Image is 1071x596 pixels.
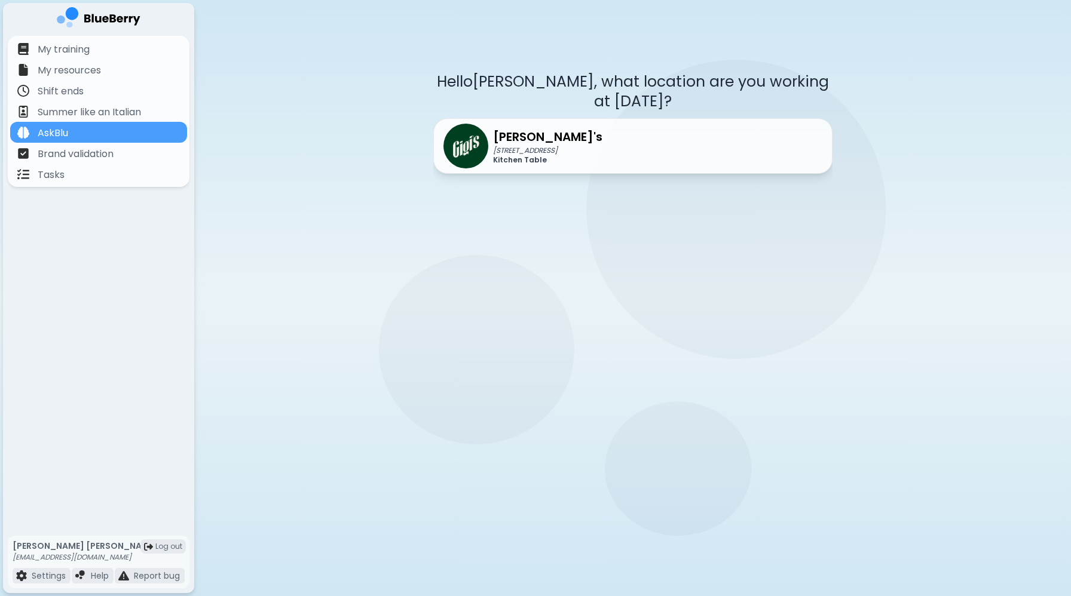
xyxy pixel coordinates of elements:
[17,148,29,159] img: file icon
[16,570,27,581] img: file icon
[13,540,158,551] p: [PERSON_NAME] [PERSON_NAME]
[493,155,602,165] p: Kitchen Table
[38,168,65,182] p: Tasks
[32,570,66,581] p: Settings
[493,146,602,155] p: [STREET_ADDRESS]
[75,570,86,581] img: file icon
[38,84,84,99] p: Shift ends
[17,168,29,180] img: file icon
[17,43,29,55] img: file icon
[17,106,29,118] img: file icon
[57,7,140,32] img: company logo
[433,118,833,174] a: company thumbnail[PERSON_NAME]'s[STREET_ADDRESS]Kitchen Table
[443,124,488,168] img: company thumbnail
[17,85,29,97] img: file icon
[38,105,141,119] p: Summer like an Italian
[493,128,602,146] p: [PERSON_NAME]'s
[118,570,129,581] img: file icon
[433,72,833,111] p: Hello [PERSON_NAME] , what location are you working at [DATE]?
[155,542,182,551] span: Log out
[144,542,153,551] img: logout
[13,552,158,562] p: [EMAIL_ADDRESS][DOMAIN_NAME]
[38,42,90,57] p: My training
[38,147,114,161] p: Brand validation
[38,63,101,78] p: My resources
[17,64,29,76] img: file icon
[17,127,29,139] img: file icon
[134,570,180,581] p: Report bug
[38,126,68,140] p: AskBlu
[91,570,109,581] p: Help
